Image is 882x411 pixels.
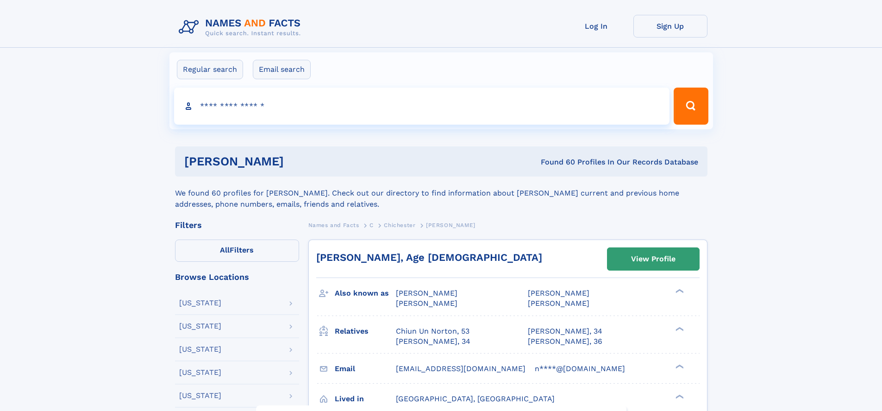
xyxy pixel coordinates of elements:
[607,248,699,270] a: View Profile
[179,392,221,399] div: [US_STATE]
[177,60,243,79] label: Regular search
[335,391,396,407] h3: Lived in
[673,363,684,369] div: ❯
[316,252,542,263] a: [PERSON_NAME], Age [DEMOGRAPHIC_DATA]
[175,177,707,210] div: We found 60 profiles for [PERSON_NAME]. Check out our directory to find information about [PERSON...
[396,289,457,297] span: [PERSON_NAME]
[633,15,707,38] a: Sign Up
[396,326,469,336] a: Chiun Un Norton, 53
[175,15,308,40] img: Logo Names and Facts
[335,361,396,377] h3: Email
[179,299,221,307] div: [US_STATE]
[396,394,555,403] span: [GEOGRAPHIC_DATA], [GEOGRAPHIC_DATA]
[179,322,221,330] div: [US_STATE]
[674,88,708,125] button: Search Button
[673,393,684,399] div: ❯
[528,336,602,347] a: [PERSON_NAME], 36
[369,219,374,231] a: C
[396,299,457,308] span: [PERSON_NAME]
[335,285,396,301] h3: Also known as
[384,222,415,228] span: Chichester
[559,15,633,38] a: Log In
[528,326,602,336] a: [PERSON_NAME], 34
[179,346,221,353] div: [US_STATE]
[253,60,311,79] label: Email search
[335,323,396,339] h3: Relatives
[175,221,299,229] div: Filters
[673,288,684,294] div: ❯
[220,246,230,254] span: All
[175,240,299,262] label: Filters
[673,326,684,332] div: ❯
[179,369,221,376] div: [US_STATE]
[175,273,299,281] div: Browse Locations
[631,248,676,270] div: View Profile
[384,219,415,231] a: Chichester
[396,336,470,347] a: [PERSON_NAME], 34
[412,157,698,167] div: Found 60 Profiles In Our Records Database
[369,222,374,228] span: C
[528,299,589,308] span: [PERSON_NAME]
[426,222,475,228] span: [PERSON_NAME]
[308,219,359,231] a: Names and Facts
[396,364,525,373] span: [EMAIL_ADDRESS][DOMAIN_NAME]
[174,88,670,125] input: search input
[184,156,413,167] h1: [PERSON_NAME]
[528,289,589,297] span: [PERSON_NAME]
